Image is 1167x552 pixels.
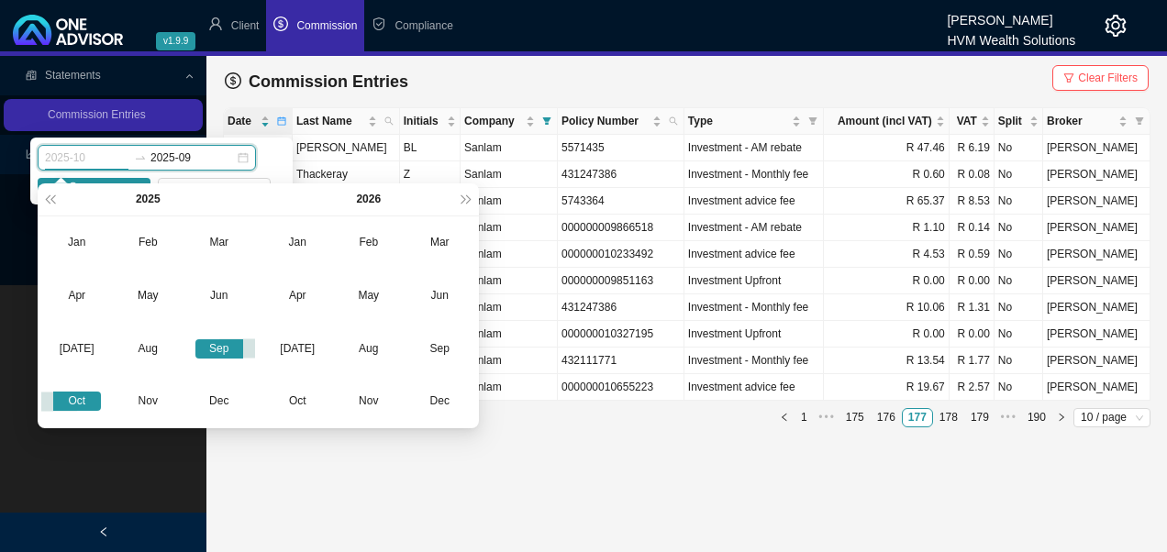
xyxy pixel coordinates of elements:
[1105,15,1127,37] span: setting
[296,19,357,32] span: Commission
[688,354,808,367] span: Investment - Monthly fee
[1052,408,1072,427] button: right
[41,375,113,428] td: 2025-10
[53,233,102,252] div: Jan
[1135,116,1144,126] span: filter
[124,233,172,252] div: Feb
[273,339,322,359] div: [DATE]
[384,116,394,126] span: search
[113,375,184,428] td: 2025-11
[26,149,37,160] span: line-chart
[795,408,814,427] li: 1
[688,274,781,287] span: Investment Upfront
[995,408,1021,427] li: Next 5 Pages
[293,108,400,135] th: Last Name
[808,116,817,126] span: filter
[558,161,684,188] td: 431247386
[688,301,808,314] span: Investment - Monthly fee
[416,392,464,411] div: Dec
[41,216,113,270] td: 2025-01
[464,248,502,260] span: Sanlam
[558,135,684,161] td: 5571435
[688,248,795,260] span: Investment advice fee
[539,108,555,134] span: filter
[561,112,649,130] span: Policy Number
[995,108,1043,135] th: Split
[684,108,824,135] th: Type
[1073,408,1150,427] div: Page Size
[41,269,113,322] td: 2025-04
[824,215,950,241] td: R 1.10
[333,269,405,322] td: 2026-05
[405,269,476,322] td: 2026-06
[69,182,80,193] span: search
[405,322,476,375] td: 2026-09
[277,116,286,126] span: calendar
[1081,409,1143,426] span: 10 / page
[225,72,241,89] span: dollar
[461,108,558,135] th: Company
[416,233,464,252] div: Mar
[464,301,502,314] span: Sanlam
[464,327,502,340] span: Sanlam
[995,241,1043,268] td: No
[953,112,977,130] span: VAT
[195,339,244,359] div: Sep
[824,294,950,321] td: R 10.06
[464,274,502,287] span: Sanlam
[124,392,172,411] div: Nov
[688,112,788,130] span: Type
[195,286,244,305] div: Jun
[950,374,995,401] td: R 2.57
[950,294,995,321] td: R 1.31
[998,112,1026,130] span: Split
[995,215,1043,241] td: No
[872,409,901,426] a: 176
[134,151,147,164] span: swap-right
[208,17,223,31] span: user
[795,409,813,426] a: 1
[273,286,322,305] div: Apr
[1131,108,1148,134] span: filter
[950,188,995,215] td: R 8.53
[1043,108,1150,135] th: Broker
[840,409,870,426] a: 175
[775,408,795,427] button: left
[83,179,118,197] span: Search
[1021,408,1052,427] li: 190
[688,194,795,207] span: Investment advice fee
[558,348,684,374] td: 432111771
[950,348,995,374] td: R 1.77
[249,72,408,91] span: Commission Entries
[995,188,1043,215] td: No
[345,392,394,411] div: Nov
[464,194,502,207] span: Sanlam
[41,183,59,215] button: super-prev-year
[950,241,995,268] td: R 0.59
[964,408,995,427] li: 179
[824,161,950,188] td: R 0.60
[464,354,502,367] span: Sanlam
[824,108,950,135] th: Amount (incl VAT)
[814,408,839,427] li: Previous 5 Pages
[1063,72,1074,83] span: filter
[995,408,1021,427] span: •••
[934,409,963,426] a: 178
[688,141,802,154] span: Investment - AM rebate
[228,112,257,130] span: Date
[273,233,322,252] div: Jan
[1047,301,1138,314] span: [PERSON_NAME]
[136,183,161,215] button: year panel
[871,408,902,427] li: 176
[134,151,147,164] span: to
[995,268,1043,294] td: No
[824,241,950,268] td: R 4.53
[558,215,684,241] td: 000000009866518
[13,15,123,45] img: 2df55531c6924b55f21c4cf5d4484680-logo-light.svg
[41,322,113,375] td: 2025-07
[947,5,1075,25] div: [PERSON_NAME]
[995,321,1043,348] td: No
[688,327,781,340] span: Investment Upfront
[464,168,502,181] span: Sanlam
[558,268,684,294] td: 000000009851163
